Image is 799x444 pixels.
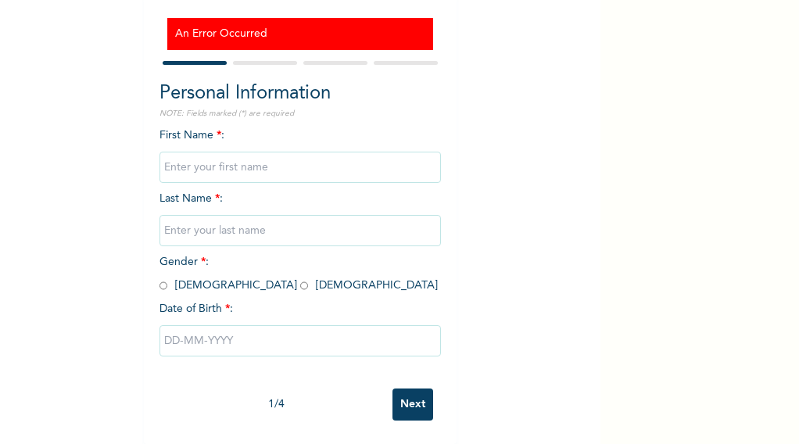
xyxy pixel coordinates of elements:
span: First Name : [159,130,441,173]
input: Enter your first name [159,152,441,183]
p: NOTE: Fields marked (*) are required [159,108,441,120]
input: Enter your last name [159,215,441,246]
input: DD-MM-YYYY [159,325,441,356]
div: 1 / 4 [159,396,392,413]
input: Next [392,388,433,421]
span: Last Name : [159,193,441,236]
span: Gender : [DEMOGRAPHIC_DATA] [DEMOGRAPHIC_DATA] [159,256,438,291]
h3: An Error Occurred [175,26,425,42]
h2: Personal Information [159,80,441,108]
span: Date of Birth : [159,301,233,317]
